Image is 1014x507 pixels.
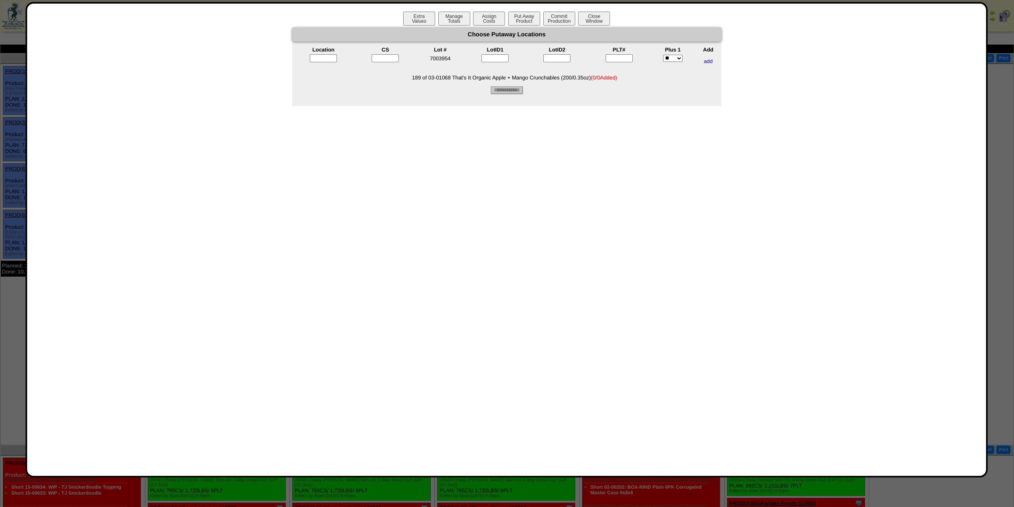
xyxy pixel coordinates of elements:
li: 189 of 03-01068 That's It Organic Apple + Mango Crunchables (200/0.35oz) [308,75,721,81]
th: LotID2 [527,46,588,53]
th: Plus 1 [650,46,695,53]
button: CommitProduction [543,12,575,26]
th: Lot # [417,46,464,53]
button: AssignCosts [473,12,505,26]
button: Put AwayProduct [508,12,540,26]
span: 0/0 [593,75,600,81]
th: LotID1 [465,46,526,53]
th: Add [696,46,720,53]
span: ( Added) [591,75,617,81]
a: CloseWindow [577,18,611,24]
th: PLT# [588,46,650,53]
div: Choose Putaway Locations [292,28,721,42]
td: 7003954 [417,54,464,69]
button: ManageTotals [438,12,470,26]
a: add [704,58,713,64]
th: CS [355,46,416,53]
button: ExtraValues [403,12,435,26]
button: CloseWindow [578,12,610,26]
th: Location [293,46,354,53]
